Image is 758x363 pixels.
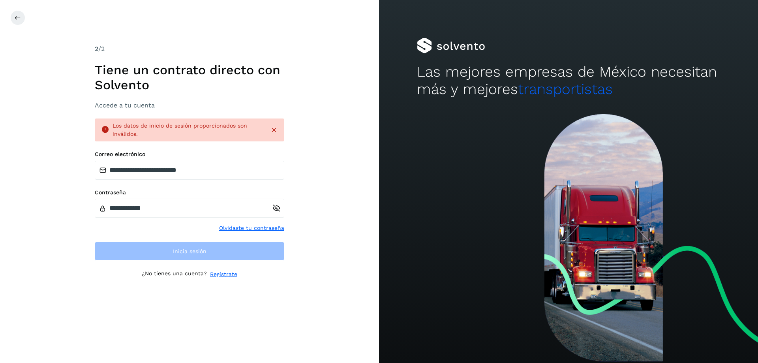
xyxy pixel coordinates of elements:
a: Regístrate [210,270,237,278]
iframe: reCAPTCHA [129,288,250,319]
label: Correo electrónico [95,151,284,158]
h3: Accede a tu cuenta [95,102,284,109]
p: ¿No tienes una cuenta? [142,270,207,278]
button: Inicia sesión [95,242,284,261]
a: Olvidaste tu contraseña [219,224,284,232]
div: /2 [95,44,284,54]
h2: Las mejores empresas de México necesitan más y mejores [417,63,720,98]
div: Los datos de inicio de sesión proporcionados son inválidos. [113,122,264,138]
label: Contraseña [95,189,284,196]
span: transportistas [518,81,613,98]
h1: Tiene un contrato directo con Solvento [95,62,284,93]
span: Inicia sesión [173,248,206,254]
span: 2 [95,45,98,53]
